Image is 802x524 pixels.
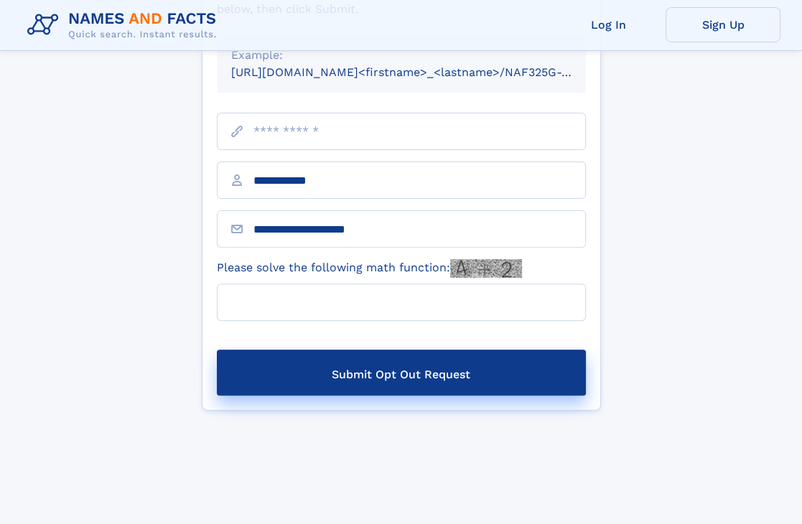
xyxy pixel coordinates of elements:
[217,350,586,396] button: Submit Opt Out Request
[217,259,522,278] label: Please solve the following math function:
[231,65,613,79] small: [URL][DOMAIN_NAME]<firstname>_<lastname>/NAF325G-xxxxxxxx
[666,7,780,42] a: Sign Up
[231,47,572,64] div: Example:
[22,6,228,45] img: Logo Names and Facts
[551,7,666,42] a: Log In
